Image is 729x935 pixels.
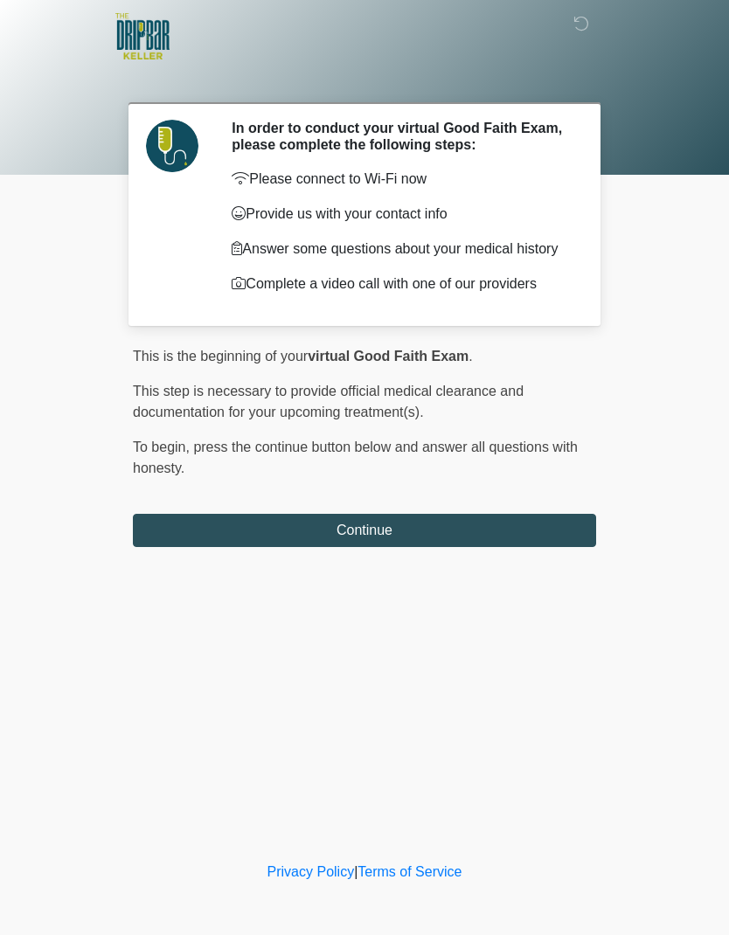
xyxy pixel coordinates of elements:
[133,440,193,454] span: To begin,
[354,864,358,879] a: |
[232,120,570,153] h2: In order to conduct your virtual Good Faith Exam, please complete the following steps:
[120,63,609,95] h1: ‎ ‎
[232,274,570,294] p: Complete a video call with one of our providers
[232,204,570,225] p: Provide us with your contact info
[146,120,198,172] img: Agent Avatar
[133,349,308,364] span: This is the beginning of your
[133,514,596,547] button: Continue
[267,864,355,879] a: Privacy Policy
[133,440,578,475] span: press the continue button below and answer all questions with honesty.
[308,349,469,364] strong: virtual Good Faith Exam
[115,13,170,59] img: The DRIPBaR - Keller Logo
[232,169,570,190] p: Please connect to Wi-Fi now
[469,349,472,364] span: .
[133,384,524,419] span: This step is necessary to provide official medical clearance and documentation for your upcoming ...
[358,864,462,879] a: Terms of Service
[232,239,570,260] p: Answer some questions about your medical history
